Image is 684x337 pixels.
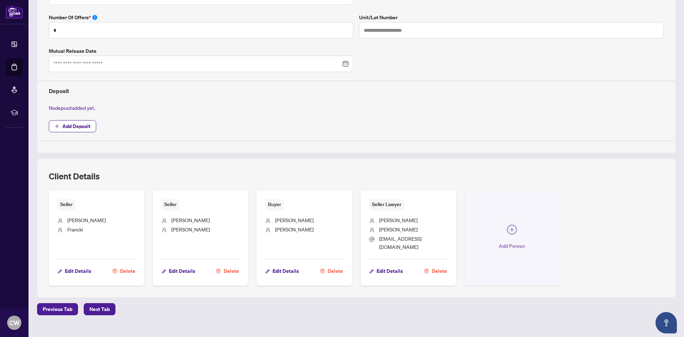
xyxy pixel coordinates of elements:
[49,87,664,95] h4: Deposit
[424,265,447,277] button: Delete
[92,15,97,20] span: info-circle
[379,226,418,233] span: [PERSON_NAME]
[465,190,560,286] button: Add Person
[320,265,343,277] button: Delete
[55,124,59,129] span: plus
[275,226,313,233] span: [PERSON_NAME]
[57,199,76,210] span: Seller
[265,265,299,277] button: Edit Details
[359,14,664,21] label: Unit/Lot Number
[265,199,284,210] span: Buyer
[49,47,353,55] label: Mutual Release Date
[67,226,83,233] span: Francki
[507,225,517,235] span: plus-circle
[120,265,135,277] span: Delete
[43,303,72,315] span: Previous Tab
[89,303,110,315] span: Next Tab
[84,303,115,315] button: Next Tab
[37,303,78,315] button: Previous Tab
[171,217,210,223] span: [PERSON_NAME]
[655,312,677,333] button: Open asap
[171,226,210,233] span: [PERSON_NAME]
[9,318,20,328] span: CW
[161,265,196,277] button: Edit Details
[112,265,136,277] button: Delete
[499,240,525,252] span: Add Person
[62,121,90,132] span: Add Deposit
[216,265,239,277] button: Delete
[377,265,403,277] span: Edit Details
[161,199,180,210] span: Seller
[67,217,106,223] span: [PERSON_NAME]
[369,199,404,210] span: Seller Lawyer
[65,265,91,277] span: Edit Details
[57,265,92,277] button: Edit Details
[379,217,418,223] span: [PERSON_NAME]
[224,265,239,277] span: Delete
[369,265,403,277] button: Edit Details
[6,5,23,19] img: logo
[275,217,313,223] span: [PERSON_NAME]
[379,235,421,250] span: [EMAIL_ADDRESS][DOMAIN_NAME]
[432,265,447,277] span: Delete
[273,265,299,277] span: Edit Details
[49,120,96,132] button: Add Deposit
[169,265,195,277] span: Edit Details
[328,265,343,277] span: Delete
[49,104,95,111] span: No deposit added yet.
[49,170,100,182] h2: Client Details
[49,14,353,21] label: Number of offers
